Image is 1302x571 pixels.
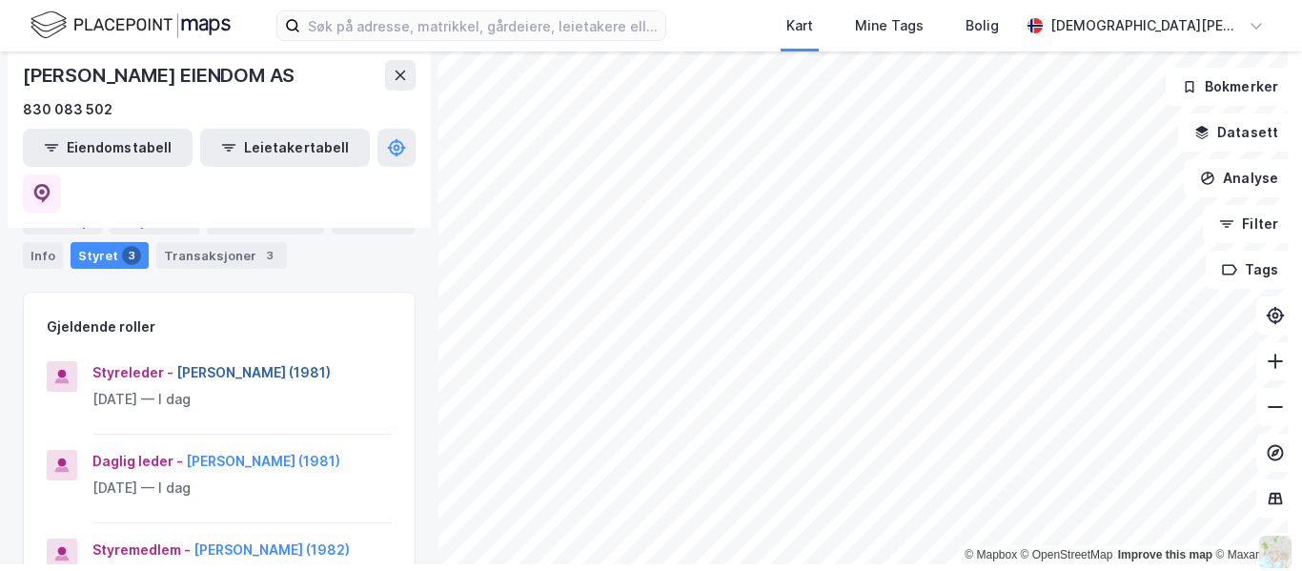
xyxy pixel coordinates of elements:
[31,9,231,42] img: logo.f888ab2527a4732fd821a326f86c7f29.svg
[1178,113,1294,152] button: Datasett
[23,60,298,91] div: [PERSON_NAME] EIENDOM AS
[122,246,141,265] div: 3
[1050,14,1241,37] div: [DEMOGRAPHIC_DATA][PERSON_NAME]
[1021,548,1113,561] a: OpenStreetMap
[300,11,665,40] input: Søk på adresse, matrikkel, gårdeiere, leietakere eller personer
[1203,205,1294,243] button: Filter
[1207,479,1302,571] iframe: Chat Widget
[156,242,287,269] div: Transaksjoner
[23,242,63,269] div: Info
[855,14,924,37] div: Mine Tags
[1118,548,1212,561] a: Improve this map
[1166,68,1294,106] button: Bokmerker
[92,388,392,411] div: [DATE] — I dag
[966,14,999,37] div: Bolig
[965,548,1017,561] a: Mapbox
[23,98,112,121] div: 830 083 502
[1206,251,1294,289] button: Tags
[200,129,370,167] button: Leietakertabell
[1207,479,1302,571] div: Kontrollprogram for chat
[1184,159,1294,197] button: Analyse
[786,14,813,37] div: Kart
[23,129,193,167] button: Eiendomstabell
[47,316,155,338] div: Gjeldende roller
[260,246,279,265] div: 3
[92,477,392,500] div: [DATE] — I dag
[71,242,149,269] div: Styret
